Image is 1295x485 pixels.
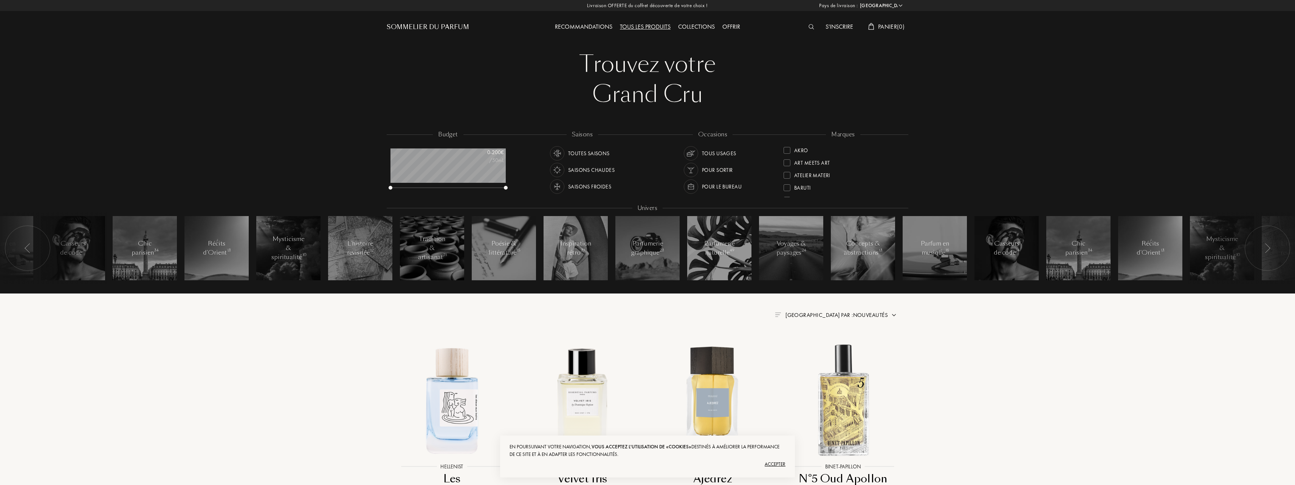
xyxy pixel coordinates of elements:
[1088,248,1092,253] span: 34
[387,23,469,32] a: Sommelier du Parfum
[466,148,504,156] div: 0 - 200 €
[660,248,664,253] span: 23
[794,194,832,204] div: Binet-Papillon
[802,248,806,253] span: 24
[719,22,744,32] div: Offrir
[794,181,811,192] div: Baruti
[794,144,808,154] div: Akro
[370,248,374,253] span: 12
[868,23,874,30] img: cart_white.svg
[466,156,504,164] div: /50mL
[443,252,447,258] span: 71
[517,248,520,253] span: 15
[702,179,742,194] div: Pour le bureau
[844,239,882,257] div: Concepts & abstractions
[302,252,306,258] span: 10
[616,22,674,32] div: Tous les produits
[719,23,744,31] a: Offrir
[919,239,951,257] div: Parfum en musique
[809,24,814,29] img: search_icn_white.svg
[686,165,696,175] img: usage_occasion_party_white.svg
[991,239,1023,257] div: Casseurs de code
[271,235,306,262] div: Mysticisme & spiritualité
[702,146,736,161] div: Tous usages
[433,130,463,139] div: budget
[693,130,733,139] div: occasions
[878,23,905,31] span: Panier ( 0 )
[775,239,807,257] div: Voyages & paysages
[551,22,616,32] div: Recommandations
[686,148,696,159] img: usage_occasion_all_white.svg
[826,130,860,139] div: marques
[703,239,736,257] div: Parfumerie naturelle
[227,248,231,253] span: 13
[822,22,857,32] div: S'inscrire
[568,146,610,161] div: Toutes saisons
[702,163,733,177] div: Pour sortir
[488,239,520,257] div: Poésie & littérature
[560,239,592,257] div: Inspiration rétro
[344,239,376,257] div: L'histoire revisitée
[794,156,830,167] div: Art Meets Art
[568,179,611,194] div: Saisons froides
[654,341,771,459] img: Ajedrez Frassai
[392,79,903,110] div: Grand Cru
[552,181,562,192] img: usage_season_cold_white.svg
[392,49,903,79] div: Trouvez votre
[154,248,159,253] span: 34
[631,239,664,257] div: Parfumerie graphique
[730,248,734,253] span: 49
[552,165,562,175] img: usage_season_hot_white.svg
[674,22,719,32] div: Collections
[794,169,830,179] div: Atelier Materi
[129,239,161,257] div: Chic parisien
[1134,239,1166,257] div: Récits d'Orient
[510,443,785,458] div: En poursuivant votre navigation, destinés à améliorer la performance de ce site et à en adapter l...
[1264,243,1270,253] img: arr_left.svg
[775,312,781,317] img: filter_by.png
[524,341,641,459] img: Velvet Iris Essential Parfums
[891,312,897,318] img: arrow.png
[510,458,785,470] div: Accepter
[552,148,562,159] img: usage_season_average_white.svg
[822,23,857,31] a: S'inscrire
[686,181,696,192] img: usage_occasion_work_white.svg
[201,239,233,257] div: Récits d'Orient
[945,248,949,253] span: 18
[567,130,598,139] div: saisons
[581,248,585,253] span: 37
[785,311,888,319] span: [GEOGRAPHIC_DATA] par : Nouveautés
[592,443,691,450] span: vous acceptez l'utilisation de «cookies»
[25,243,31,253] img: arr_left.svg
[674,23,719,31] a: Collections
[416,235,448,262] div: Tradition & artisanat
[879,248,883,253] span: 13
[1016,248,1020,253] span: 14
[568,163,615,177] div: Saisons chaudes
[1161,248,1165,253] span: 13
[1063,239,1095,257] div: Chic parisien
[616,23,674,31] a: Tous les produits
[819,2,858,9] span: Pays de livraison :
[784,341,902,459] img: N°5 Oud Apollon Binet-Papillon
[551,23,616,31] a: Recommandations
[393,341,511,459] img: Les Dieux aux Bains Hellenist
[632,204,663,213] div: Univers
